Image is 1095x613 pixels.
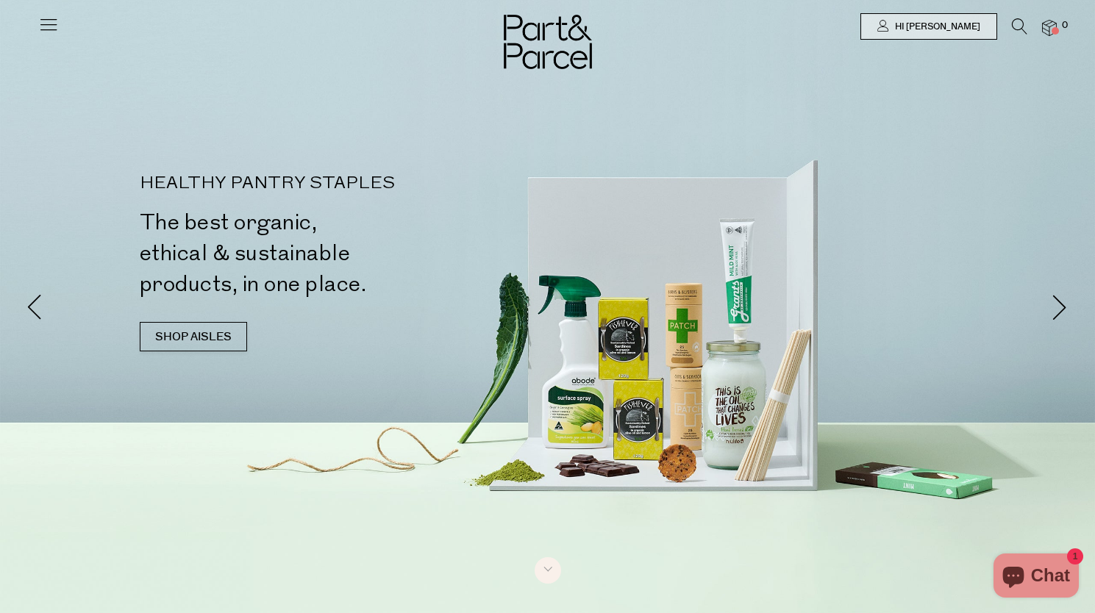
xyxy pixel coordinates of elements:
span: Hi [PERSON_NAME] [891,21,980,33]
a: Hi [PERSON_NAME] [860,13,997,40]
img: Part&Parcel [504,15,592,69]
a: SHOP AISLES [140,322,247,351]
a: 0 [1042,20,1057,35]
p: HEALTHY PANTRY STAPLES [140,175,554,193]
span: 0 [1058,19,1071,32]
h2: The best organic, ethical & sustainable products, in one place. [140,207,554,300]
inbox-online-store-chat: Shopify online store chat [989,553,1083,601]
